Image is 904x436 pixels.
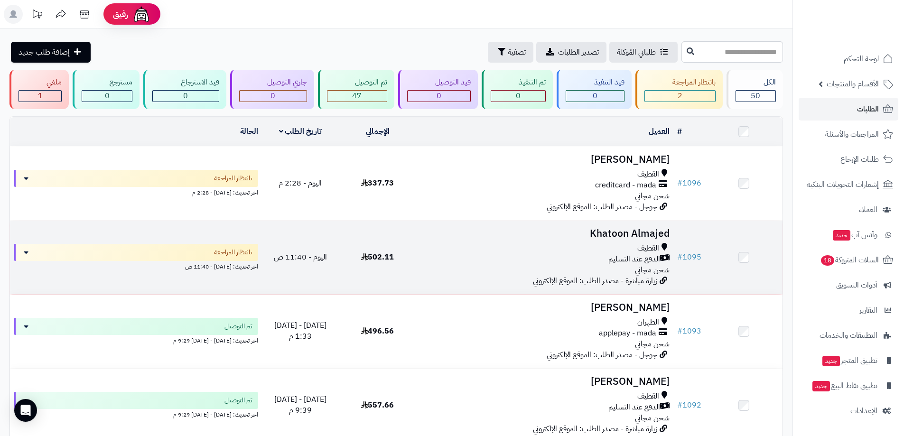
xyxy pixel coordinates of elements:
a: #1096 [677,177,701,189]
span: 502.11 [361,251,394,263]
h3: [PERSON_NAME] [420,376,670,387]
span: [DATE] - [DATE] 1:33 م [274,320,326,342]
span: 50 [751,90,760,102]
span: جديد [822,356,840,366]
span: أدوات التسويق [836,278,877,292]
div: قيد التوصيل [407,77,471,88]
span: 1 [38,90,43,102]
span: جديد [812,381,830,391]
span: القطيف [637,169,659,180]
div: 1 [19,91,61,102]
span: الظهران [637,317,659,328]
span: 0 [437,90,441,102]
div: ملغي [19,77,62,88]
span: تم التوصيل [224,322,252,331]
span: اليوم - 2:28 م [279,177,322,189]
div: جاري التوصيل [239,77,307,88]
span: جديد [833,230,850,241]
span: وآتس آب [832,228,877,241]
a: قيد التنفيذ 0 [555,70,633,109]
a: الطلبات [799,98,898,121]
span: تصدير الطلبات [558,46,599,58]
span: 337.73 [361,177,394,189]
img: logo-2.png [839,27,895,46]
a: مسترجع 0 [71,70,141,109]
span: 496.56 [361,325,394,337]
span: # [677,177,682,189]
div: تم التوصيل [327,77,387,88]
a: المراجعات والأسئلة [799,123,898,146]
div: مسترجع [82,77,132,88]
span: 0 [516,90,521,102]
span: الأقسام والمنتجات [827,77,879,91]
span: 0 [183,90,188,102]
a: تاريخ الطلب [279,126,322,137]
span: الإعدادات [850,404,877,417]
div: اخر تحديث: [DATE] - [DATE] 9:29 م [14,409,258,419]
span: طلبات الإرجاع [840,153,879,166]
span: شحن مجاني [635,412,670,424]
a: التطبيقات والخدمات [799,324,898,347]
span: 18 [821,255,834,266]
a: إشعارات التحويلات البنكية [799,173,898,196]
span: جوجل - مصدر الطلب: الموقع الإلكتروني [547,201,657,213]
a: الكل50 [725,70,785,109]
a: الحالة [240,126,258,137]
span: إضافة طلب جديد [19,46,70,58]
div: اخر تحديث: [DATE] - 2:28 م [14,187,258,197]
span: الطلبات [857,102,879,116]
span: الدفع عند التسليم [608,402,660,413]
div: 0 [408,91,470,102]
span: تطبيق نقاط البيع [811,379,877,392]
a: جاري التوصيل 0 [228,70,316,109]
a: تصدير الطلبات [536,42,606,63]
div: تم التنفيذ [491,77,546,88]
div: قيد التنفيذ [566,77,624,88]
a: ملغي 1 [8,70,71,109]
a: # [677,126,682,137]
a: طلباتي المُوكلة [609,42,678,63]
span: إشعارات التحويلات البنكية [807,178,879,191]
h3: [PERSON_NAME] [420,302,670,313]
a: قيد التوصيل 0 [396,70,480,109]
span: تم التوصيل [224,396,252,405]
a: التقارير [799,299,898,322]
button: تصفية [488,42,533,63]
a: لوحة التحكم [799,47,898,70]
div: 2 [645,91,715,102]
span: بانتظار المراجعة [214,248,252,257]
span: طلباتي المُوكلة [617,46,656,58]
span: المراجعات والأسئلة [825,128,879,141]
span: زيارة مباشرة - مصدر الطلب: الموقع الإلكتروني [533,275,657,287]
div: قيد الاسترجاع [152,77,219,88]
a: الإجمالي [366,126,390,137]
span: 557.66 [361,399,394,411]
span: 0 [593,90,597,102]
a: #1095 [677,251,701,263]
span: شحن مجاني [635,264,670,276]
a: إضافة طلب جديد [11,42,91,63]
div: 47 [327,91,387,102]
a: العميل [649,126,670,137]
span: القطيف [637,243,659,254]
a: العملاء [799,198,898,221]
span: زيارة مباشرة - مصدر الطلب: الموقع الإلكتروني [533,423,657,435]
span: رفيق [113,9,128,20]
div: 0 [566,91,624,102]
a: تم التوصيل 47 [316,70,396,109]
div: بانتظار المراجعة [644,77,716,88]
span: التقارير [859,304,877,317]
span: تصفية [508,46,526,58]
span: شحن مجاني [635,338,670,350]
a: قيد الاسترجاع 0 [141,70,228,109]
div: Open Intercom Messenger [14,399,37,422]
span: 2 [678,90,682,102]
span: applepay - mada [599,328,656,339]
span: 0 [105,90,110,102]
span: [DATE] - [DATE] 9:39 م [274,394,326,416]
div: 0 [82,91,132,102]
a: تم التنفيذ 0 [480,70,555,109]
img: ai-face.png [132,5,151,24]
span: 47 [352,90,362,102]
h3: [PERSON_NAME] [420,154,670,165]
